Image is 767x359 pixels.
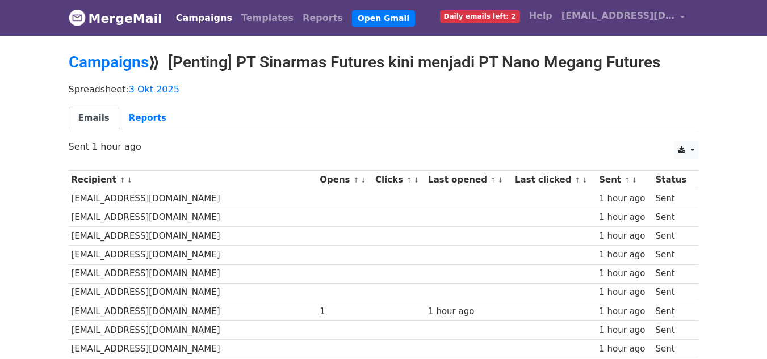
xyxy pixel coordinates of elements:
[440,10,520,23] span: Daily emails left: 2
[599,192,650,205] div: 1 hour ago
[624,176,630,184] a: ↑
[171,7,237,29] a: Campaigns
[653,246,693,264] td: Sent
[129,84,179,95] a: 3 Okt 2025
[119,107,176,130] a: Reports
[435,5,525,27] a: Daily emails left: 2
[599,324,650,337] div: 1 hour ago
[599,305,650,318] div: 1 hour ago
[490,176,496,184] a: ↑
[425,171,512,189] th: Last opened
[561,9,675,23] span: [EMAIL_ADDRESS][DOMAIN_NAME]
[69,208,317,227] td: [EMAIL_ADDRESS][DOMAIN_NAME]
[69,53,699,72] h2: ⟫ [Penting] PT Sinarmas Futures kini menjadi PT Nano Megang Futures
[653,189,693,208] td: Sent
[406,176,412,184] a: ↑
[413,176,420,184] a: ↓
[599,267,650,280] div: 1 hour ago
[69,9,86,26] img: MergeMail logo
[127,176,133,184] a: ↓
[298,7,347,29] a: Reports
[69,171,317,189] th: Recipient
[69,264,317,283] td: [EMAIL_ADDRESS][DOMAIN_NAME]
[596,171,652,189] th: Sent
[69,283,317,302] td: [EMAIL_ADDRESS][DOMAIN_NAME]
[317,171,372,189] th: Opens
[237,7,298,29] a: Templates
[320,305,370,318] div: 1
[653,264,693,283] td: Sent
[69,246,317,264] td: [EMAIL_ADDRESS][DOMAIN_NAME]
[599,211,650,224] div: 1 hour ago
[360,176,366,184] a: ↓
[631,176,638,184] a: ↓
[653,227,693,246] td: Sent
[599,343,650,356] div: 1 hour ago
[69,320,317,339] td: [EMAIL_ADDRESS][DOMAIN_NAME]
[512,171,596,189] th: Last clicked
[69,189,317,208] td: [EMAIL_ADDRESS][DOMAIN_NAME]
[69,227,317,246] td: [EMAIL_ADDRESS][DOMAIN_NAME]
[119,176,125,184] a: ↑
[497,176,504,184] a: ↓
[575,176,581,184] a: ↑
[525,5,557,27] a: Help
[582,176,588,184] a: ↓
[653,320,693,339] td: Sent
[69,6,162,30] a: MergeMail
[653,283,693,302] td: Sent
[653,171,693,189] th: Status
[69,302,317,320] td: [EMAIL_ADDRESS][DOMAIN_NAME]
[428,305,509,318] div: 1 hour ago
[352,10,415,27] a: Open Gmail
[69,53,149,71] a: Campaigns
[653,302,693,320] td: Sent
[599,286,650,299] div: 1 hour ago
[599,230,650,243] div: 1 hour ago
[69,141,699,153] p: Sent 1 hour ago
[653,339,693,358] td: Sent
[69,107,119,130] a: Emails
[69,339,317,358] td: [EMAIL_ADDRESS][DOMAIN_NAME]
[69,83,699,95] p: Spreadsheet:
[653,208,693,227] td: Sent
[372,171,425,189] th: Clicks
[599,248,650,261] div: 1 hour ago
[353,176,359,184] a: ↑
[557,5,690,31] a: [EMAIL_ADDRESS][DOMAIN_NAME]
